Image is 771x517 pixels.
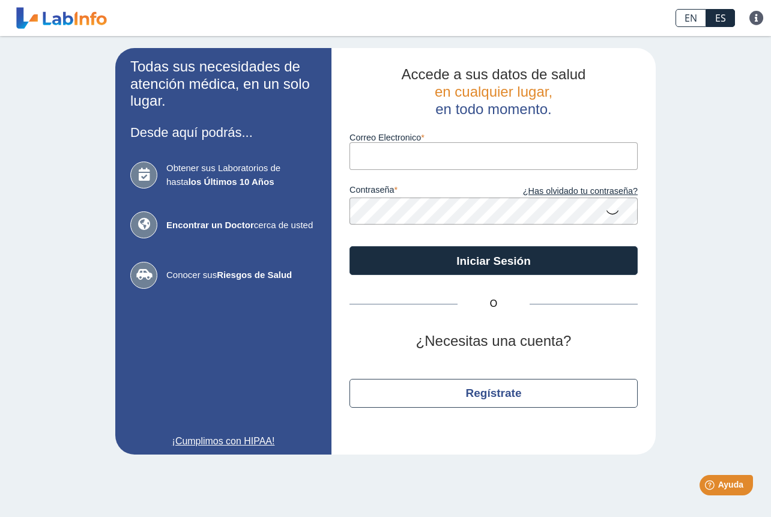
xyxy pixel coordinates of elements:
[349,379,638,408] button: Regístrate
[130,434,316,449] a: ¡Cumplimos con HIPAA!
[664,470,758,504] iframe: Help widget launcher
[217,270,292,280] b: Riesgos de Salud
[706,9,735,27] a: ES
[349,133,638,142] label: Correo Electronico
[166,219,316,232] span: cerca de usted
[402,66,586,82] span: Accede a sus datos de salud
[349,185,494,198] label: contraseña
[435,101,551,117] span: en todo momento.
[130,58,316,110] h2: Todas sus necesidades de atención médica, en un solo lugar.
[166,268,316,282] span: Conocer sus
[494,185,638,198] a: ¿Has olvidado tu contraseña?
[166,162,316,189] span: Obtener sus Laboratorios de hasta
[349,333,638,350] h2: ¿Necesitas una cuenta?
[166,220,254,230] b: Encontrar un Doctor
[349,246,638,275] button: Iniciar Sesión
[189,177,274,187] b: los Últimos 10 Años
[130,125,316,140] h3: Desde aquí podrás...
[435,83,552,100] span: en cualquier lugar,
[676,9,706,27] a: EN
[458,297,530,311] span: O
